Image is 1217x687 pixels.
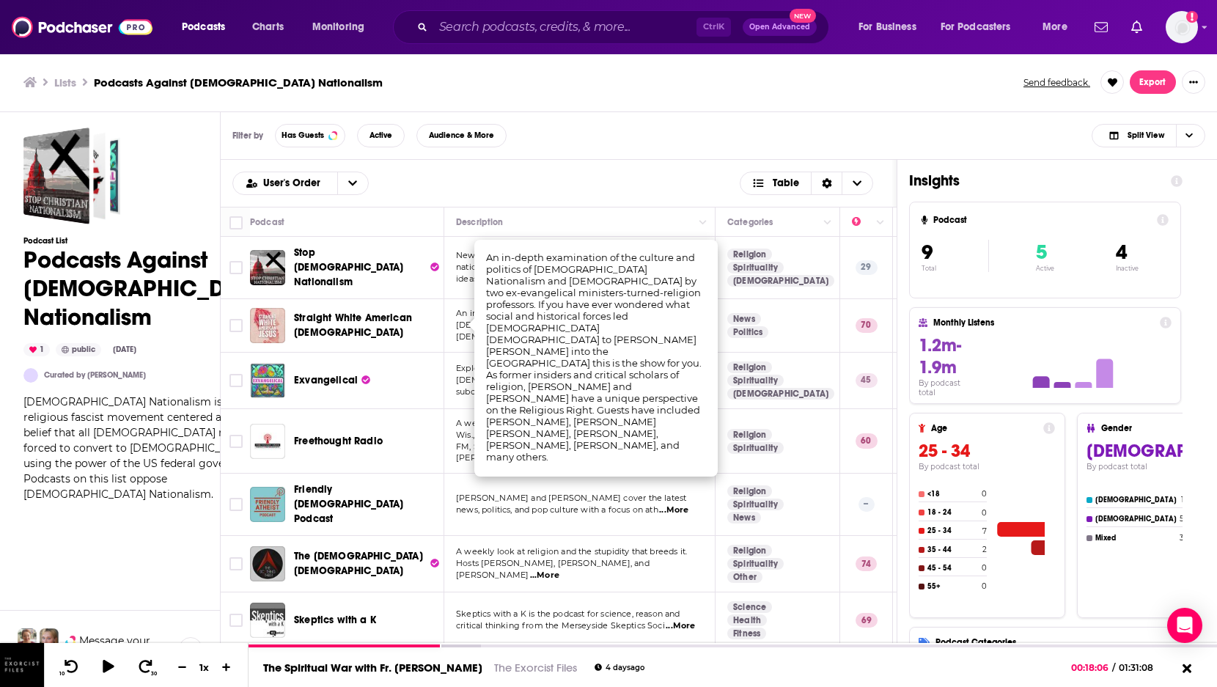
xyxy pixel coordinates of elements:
[982,581,987,591] h4: 0
[1116,265,1139,272] p: Inactive
[727,275,834,287] a: [DEMOGRAPHIC_DATA]
[743,18,817,36] button: Open AdvancedNew
[337,172,368,194] button: open menu
[416,124,507,147] button: Audience & More
[59,671,65,677] span: 10
[369,131,392,139] span: Active
[941,17,1011,37] span: For Podcasters
[294,549,439,578] a: The [DEMOGRAPHIC_DATA] [DEMOGRAPHIC_DATA]
[407,10,843,44] div: Search podcasts, credits, & more...
[456,273,655,284] span: ideas about how to participate in the resistance a
[233,178,337,188] button: open menu
[40,628,59,647] img: Jules Profile
[294,614,376,626] span: Skeptics with a K
[23,236,272,246] h3: Podcast List
[263,178,326,188] span: User's Order
[727,375,784,386] a: Spirituality
[229,498,243,511] span: Toggle select row
[982,489,987,499] h4: 0
[456,386,659,397] span: subculture, one conversation at a time. "Exvangeli
[107,344,142,356] div: [DATE]
[1036,265,1054,272] p: Active
[856,260,878,275] p: 29
[282,131,324,139] span: Has Guests
[456,546,687,556] span: A weekly look at religion and the stupidity that breeds it.
[927,508,979,517] h4: 18 - 24
[294,550,423,577] span: The [DEMOGRAPHIC_DATA] [DEMOGRAPHIC_DATA]
[927,582,979,591] h4: 55+
[927,545,979,554] h4: 35 - 44
[250,424,285,459] a: Freethought Radio
[727,545,772,556] a: Religion
[456,504,658,515] span: news, politics, and pop culture with a focus on ath
[312,17,364,37] span: Monitoring
[1180,533,1184,543] h4: 3
[456,363,629,385] span: Exploring the world inside and outside the [DEMOGRAPHIC_DATA]
[433,15,696,39] input: Search podcasts, credits, & more...
[494,661,577,675] a: The Exorcist Files
[727,388,834,400] a: [DEMOGRAPHIC_DATA]
[294,483,403,525] span: Friendly [DEMOGRAPHIC_DATA] Podcast
[1130,70,1176,94] button: Export
[1095,534,1177,543] h4: Mixed
[740,172,874,195] h2: Choose View
[12,13,152,41] img: Podchaser - Follow, Share and Rate Podcasts
[94,76,383,89] h3: Podcasts Against [DEMOGRAPHIC_DATA] Nationalism
[727,442,784,454] a: Spirituality
[1128,131,1164,139] span: Split View
[294,374,358,386] span: Exvangelical
[456,609,680,619] span: Skeptics with a K is the podcast for science, reason and
[790,9,816,23] span: New
[1116,240,1127,265] span: 4
[243,15,293,39] a: Charts
[933,317,1153,328] h4: Monthly Listens
[819,213,837,231] button: Column Actions
[1125,15,1148,40] a: Show notifications dropdown
[856,613,878,628] p: 69
[919,440,1055,462] h3: 25 - 34
[250,487,285,522] img: Friendly Atheist Podcast
[982,545,987,554] h4: 2
[1113,662,1116,673] span: /
[23,343,50,356] div: 1
[727,249,772,260] a: Religion
[1072,662,1113,673] span: 00:18:06
[856,433,878,448] p: 60
[1095,515,1177,523] h4: [DEMOGRAPHIC_DATA]
[1186,11,1198,23] svg: Add a profile image
[23,368,38,383] a: CliffordCook
[919,378,979,397] h4: By podcast total
[23,128,120,224] span: Podcasts Against Christian Nationalism
[294,435,383,447] span: Freethought Radio
[44,370,146,380] a: Curated by [PERSON_NAME]
[182,17,225,37] span: Podcasts
[982,526,987,536] h4: 7
[232,172,369,195] h2: Choose List sort
[727,601,772,613] a: Science
[727,614,767,626] a: Health
[1166,11,1198,43] span: Logged in as TinaPugh
[727,326,768,338] a: Politics
[727,429,772,441] a: Religion
[727,499,784,510] a: Spirituality
[250,250,285,285] a: Stop Christian Nationalism
[54,76,76,89] a: Lists
[23,246,272,331] h1: Podcasts Against [DEMOGRAPHIC_DATA] Nationalism
[294,434,383,449] a: Freethought Radio
[927,490,979,499] h4: <18
[357,124,405,147] button: Active
[250,546,285,581] a: The Scathing Atheist
[229,614,243,627] span: Toggle select row
[229,557,243,570] span: Toggle select row
[229,319,243,332] span: Toggle select row
[229,374,243,387] span: Toggle select row
[1092,124,1205,147] button: Choose View
[909,172,1159,190] h1: Insights
[456,250,691,272] span: News about the latest abuses by [DEMOGRAPHIC_DATA] nationalists and
[727,571,762,583] a: Other
[152,671,158,677] span: 30
[456,213,503,231] div: Description
[1167,608,1202,643] div: Open Intercom Messenger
